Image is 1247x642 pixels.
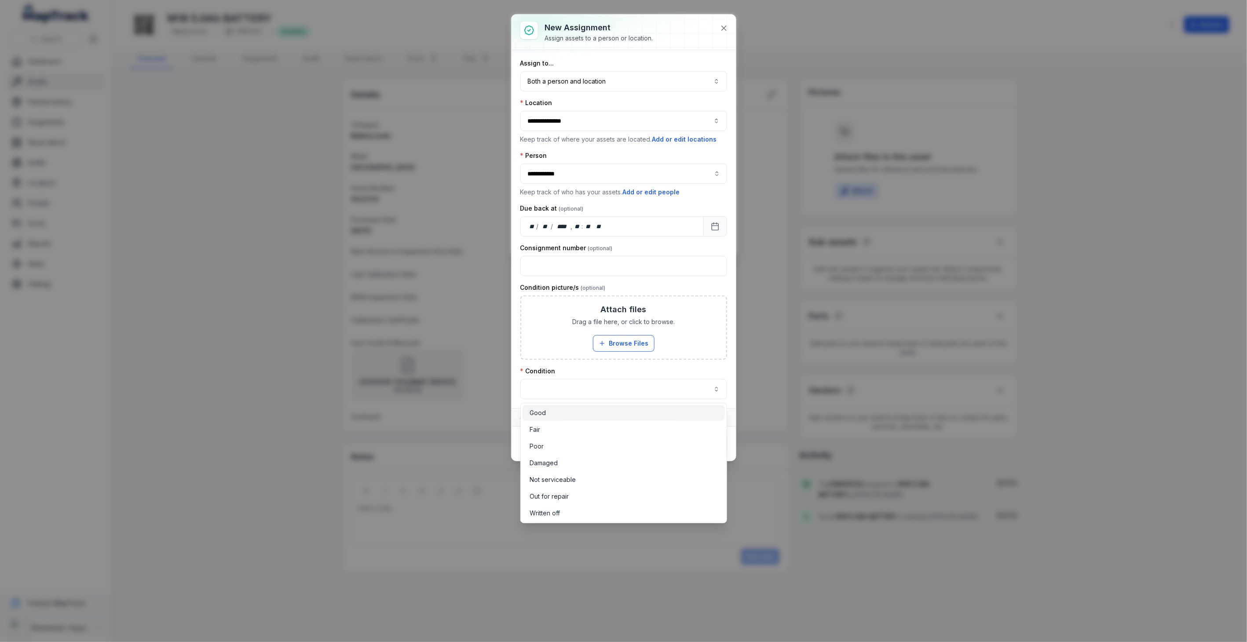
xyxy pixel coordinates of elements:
[530,442,544,451] span: Poor
[530,475,576,484] span: Not serviceable
[530,425,540,434] span: Fair
[530,509,560,518] span: Written off
[530,492,569,501] span: Out for repair
[530,409,546,417] span: Good
[530,459,558,467] span: Damaged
